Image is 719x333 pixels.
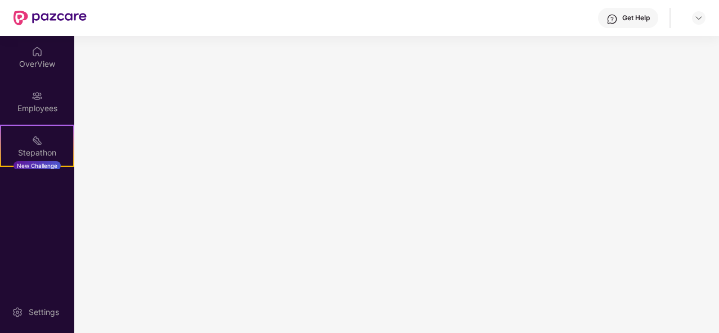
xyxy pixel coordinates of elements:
[32,90,43,102] img: svg+xml;base64,PHN2ZyBpZD0iRW1wbG95ZWVzIiB4bWxucz0iaHR0cDovL3d3dy53My5vcmcvMjAwMC9zdmciIHdpZHRoPS...
[14,161,61,170] div: New Challenge
[606,13,618,25] img: svg+xml;base64,PHN2ZyBpZD0iSGVscC0zMngzMiIgeG1sbnM9Imh0dHA6Ly93d3cudzMub3JnLzIwMDAvc3ZnIiB3aWR0aD...
[1,147,73,158] div: Stepathon
[14,11,87,25] img: New Pazcare Logo
[694,13,703,22] img: svg+xml;base64,PHN2ZyBpZD0iRHJvcGRvd24tMzJ4MzIiIHhtbG5zPSJodHRwOi8vd3d3LnczLm9yZy8yMDAwL3N2ZyIgd2...
[25,307,62,318] div: Settings
[32,46,43,57] img: svg+xml;base64,PHN2ZyBpZD0iSG9tZSIgeG1sbnM9Imh0dHA6Ly93d3cudzMub3JnLzIwMDAvc3ZnIiB3aWR0aD0iMjAiIG...
[12,307,23,318] img: svg+xml;base64,PHN2ZyBpZD0iU2V0dGluZy0yMHgyMCIgeG1sbnM9Imh0dHA6Ly93d3cudzMub3JnLzIwMDAvc3ZnIiB3aW...
[622,13,650,22] div: Get Help
[32,135,43,146] img: svg+xml;base64,PHN2ZyB4bWxucz0iaHR0cDovL3d3dy53My5vcmcvMjAwMC9zdmciIHdpZHRoPSIyMSIgaGVpZ2h0PSIyMC...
